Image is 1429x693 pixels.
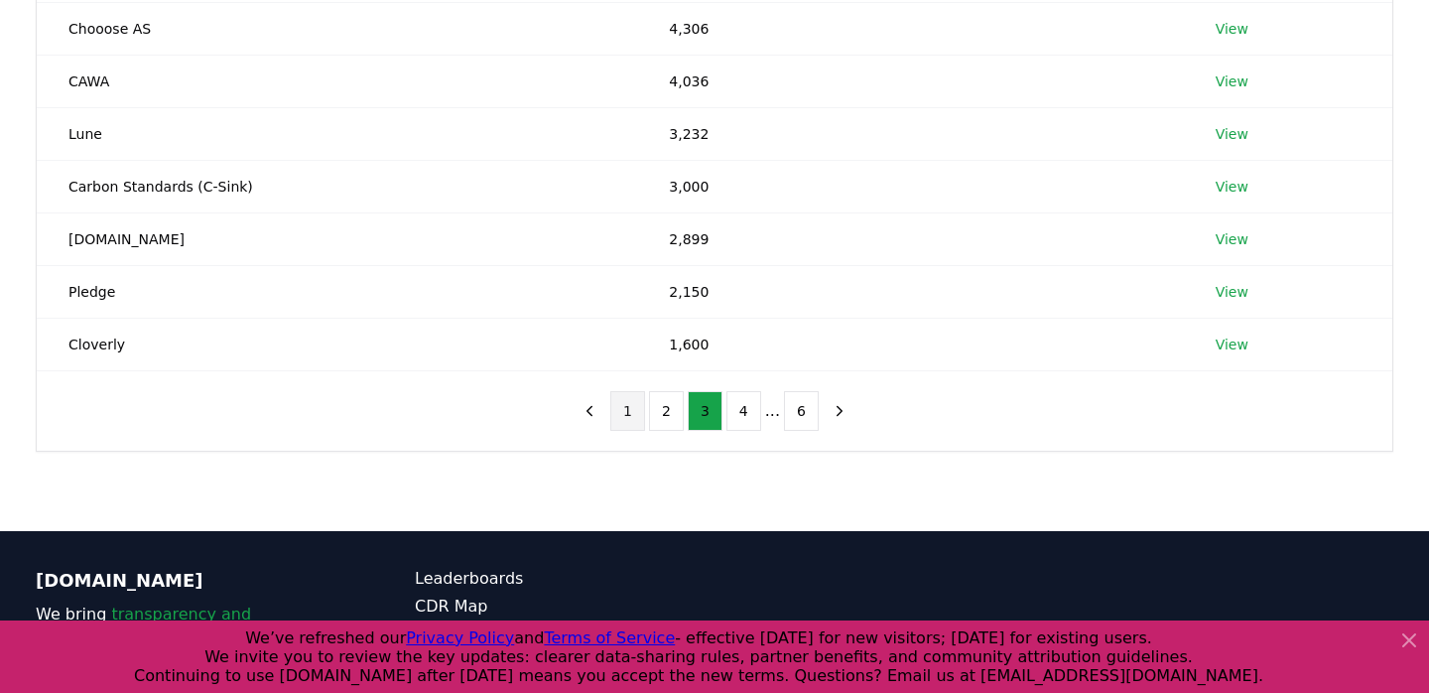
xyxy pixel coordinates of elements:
a: View [1216,229,1248,249]
button: 4 [726,391,761,431]
button: 6 [784,391,819,431]
a: Leaderboards [415,567,714,591]
td: 3,000 [637,160,1183,212]
a: View [1216,282,1248,302]
a: View [1216,19,1248,39]
td: Chooose AS [37,2,637,55]
a: View [1216,124,1248,144]
span: transparency and accountability [36,605,251,647]
button: previous page [573,391,606,431]
td: [DOMAIN_NAME] [37,212,637,265]
td: 4,306 [637,2,1183,55]
p: [DOMAIN_NAME] [36,567,335,595]
td: Pledge [37,265,637,318]
td: 4,036 [637,55,1183,107]
a: View [1216,71,1248,91]
button: next page [823,391,856,431]
li: ... [765,399,780,423]
a: View [1216,177,1248,197]
a: View [1216,335,1248,354]
td: 3,232 [637,107,1183,160]
button: 1 [610,391,645,431]
button: 2 [649,391,684,431]
p: We bring to the durable carbon removal market [36,603,335,674]
td: Lune [37,107,637,160]
td: Cloverly [37,318,637,370]
td: 1,600 [637,318,1183,370]
td: 2,899 [637,212,1183,265]
td: 2,150 [637,265,1183,318]
button: 3 [688,391,722,431]
a: CDR Map [415,595,714,619]
td: Carbon Standards (C-Sink) [37,160,637,212]
td: CAWA [37,55,637,107]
